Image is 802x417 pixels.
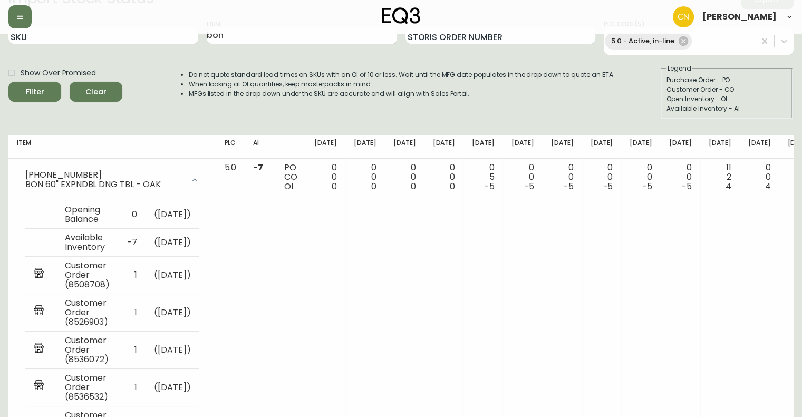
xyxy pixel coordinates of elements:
span: -5 [564,180,574,192]
div: 0 0 [314,163,337,191]
img: retail_report.svg [34,343,44,355]
th: [DATE] [543,135,582,159]
span: 0 [332,180,337,192]
button: Filter [8,82,61,102]
div: 0 0 [669,163,692,191]
td: -7 [119,228,146,256]
div: Purchase Order - PO [666,75,787,85]
div: 11 2 [709,163,731,191]
div: BON 60" EXPNDBL DNG TBL - OAK [25,180,184,189]
td: 1 [119,368,146,406]
span: Show Over Promised [21,67,96,79]
legend: Legend [666,64,692,73]
div: Open Inventory - OI [666,94,787,104]
span: 5.0 - Active, in-line [605,35,681,47]
td: Opening Balance [56,201,119,229]
span: -7 [253,161,263,173]
div: 5.0 - Active, in-line [605,33,692,50]
span: -5 [485,180,495,192]
div: [PHONE_NUMBER]BON 60" EXPNDBL DNG TBL - OAK [17,163,207,197]
span: Clear [78,85,114,99]
div: Customer Order - CO [666,85,787,94]
span: OI [284,180,293,192]
th: [DATE] [424,135,463,159]
div: 0 0 [551,163,574,191]
th: [DATE] [345,135,385,159]
td: 1 [119,294,146,331]
img: retail_report.svg [34,380,44,393]
th: AI [245,135,276,159]
td: Available Inventory [56,228,119,256]
td: ( [DATE] ) [146,368,199,406]
div: PO CO [284,163,297,191]
span: -5 [603,180,613,192]
div: 0 0 [511,163,534,191]
th: [DATE] [463,135,503,159]
th: [DATE] [503,135,543,159]
div: 0 0 [393,163,416,191]
img: retail_report.svg [34,268,44,280]
div: 0 0 [432,163,455,191]
th: [DATE] [582,135,622,159]
span: 4 [765,180,770,192]
div: 0 0 [748,163,771,191]
span: 0 [371,180,376,192]
li: Do not quote standard lead times on SKUs with an OI of 10 or less. Wait until the MFG date popula... [189,70,615,80]
span: 0 [450,180,455,192]
button: Clear [70,82,122,102]
span: -5 [642,180,652,192]
td: Customer Order (8508708) [56,256,119,294]
div: 0 0 [354,163,376,191]
td: Customer Order (8536072) [56,331,119,368]
th: [DATE] [385,135,424,159]
img: retail_report.svg [34,305,44,318]
td: ( [DATE] ) [146,256,199,294]
th: Item [8,135,216,159]
td: ( [DATE] ) [146,228,199,256]
td: ( [DATE] ) [146,331,199,368]
td: Customer Order (8526903) [56,294,119,331]
img: logo [382,7,421,24]
span: 4 [726,180,731,192]
span: 0 [410,180,416,192]
td: 0 [119,201,146,229]
td: 1 [119,256,146,294]
th: [DATE] [306,135,345,159]
div: Available Inventory - AI [666,104,787,113]
th: [DATE] [700,135,740,159]
div: 0 5 [472,163,495,191]
th: [DATE] [621,135,661,159]
li: When looking at OI quantities, keep masterpacks in mind. [189,80,615,89]
div: 0 0 [630,163,652,191]
span: -5 [682,180,692,192]
th: [DATE] [661,135,700,159]
td: Customer Order (8536532) [56,368,119,406]
th: [DATE] [740,135,779,159]
span: [PERSON_NAME] [702,13,777,21]
th: PLC [216,135,245,159]
td: ( [DATE] ) [146,294,199,331]
div: 0 0 [591,163,613,191]
li: MFGs listed in the drop down under the SKU are accurate and will align with Sales Portal. [189,89,615,99]
span: -5 [524,180,534,192]
div: Filter [26,85,44,99]
td: 1 [119,331,146,368]
img: c84cfeac70e636aa0953565b6890594c [673,6,694,27]
div: [PHONE_NUMBER] [25,170,184,180]
td: ( [DATE] ) [146,201,199,229]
